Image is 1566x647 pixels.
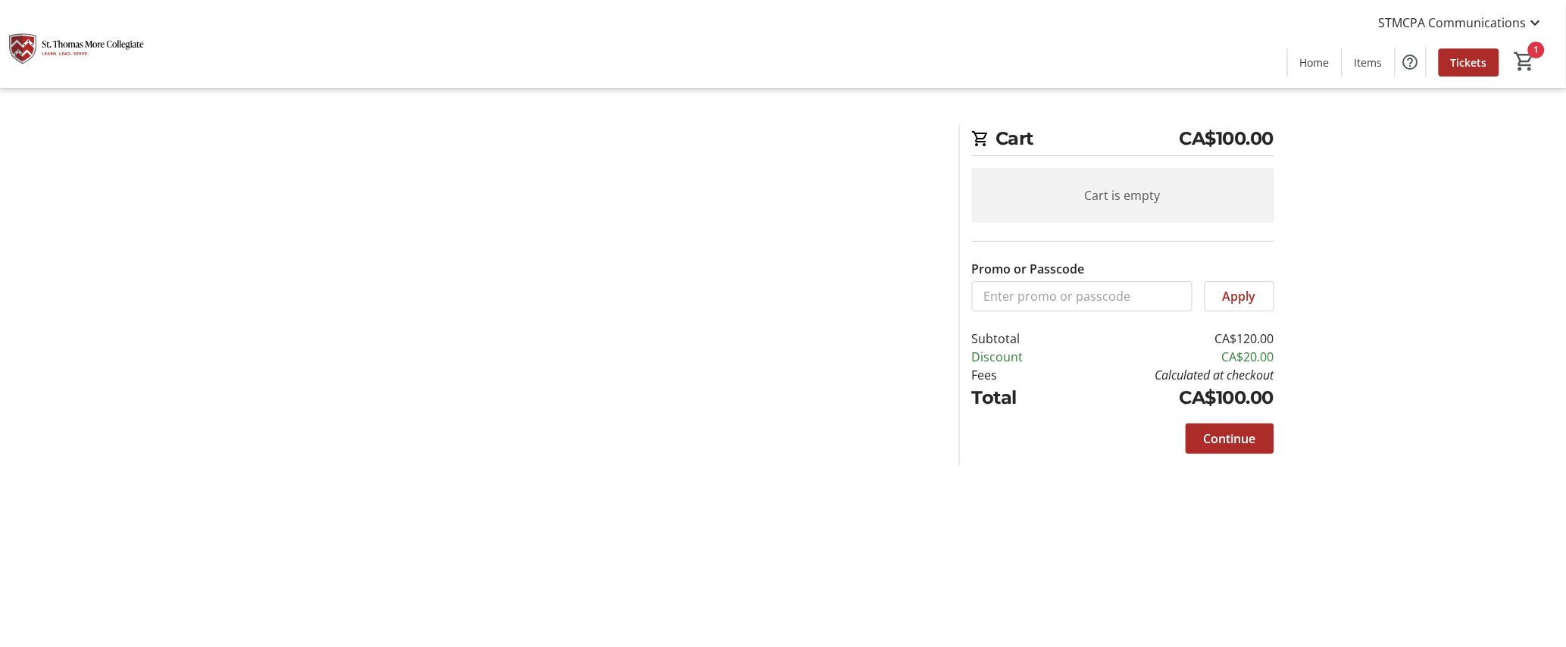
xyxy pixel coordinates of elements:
img: website_grey.svg [24,39,36,52]
a: Home [1288,48,1342,77]
td: CA$20.00 [1063,348,1274,366]
button: Continue [1186,424,1274,454]
label: Promo or Passcode [972,260,1085,278]
span: CA$100.00 [1180,125,1274,152]
button: STMCPA Communications [1367,11,1557,35]
div: v 4.0.25 [42,24,74,36]
img: tab_domain_overview_orange.svg [41,88,53,100]
a: Items [1343,48,1395,77]
div: Keywords by Traffic [167,89,255,99]
span: Apply [1223,287,1256,305]
button: Apply [1205,281,1274,311]
span: STMCPA Communications [1379,14,1527,32]
div: Domain: [DOMAIN_NAME] [39,39,167,52]
button: Cart [1511,48,1539,75]
img: tab_keywords_by_traffic_grey.svg [151,88,163,100]
a: Tickets [1439,48,1499,77]
td: Subtotal [972,330,1064,348]
span: Home [1300,55,1330,70]
td: Calculated at checkout [1063,366,1274,384]
div: Domain Overview [58,89,136,99]
button: Help [1396,47,1426,77]
img: logo_orange.svg [24,24,36,36]
td: CA$120.00 [1063,330,1274,348]
td: Fees [972,366,1064,384]
input: Enter promo or passcode [972,281,1192,311]
span: Tickets [1451,55,1487,70]
span: Items [1355,55,1383,70]
td: Discount [972,348,1064,366]
td: Total [972,384,1064,411]
td: CA$100.00 [1063,384,1274,411]
div: Cart is empty [972,168,1274,223]
h2: Cart [972,125,1274,156]
span: Continue [1204,430,1256,448]
img: St. Thomas More Collegiate #2's Logo [9,6,144,82]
